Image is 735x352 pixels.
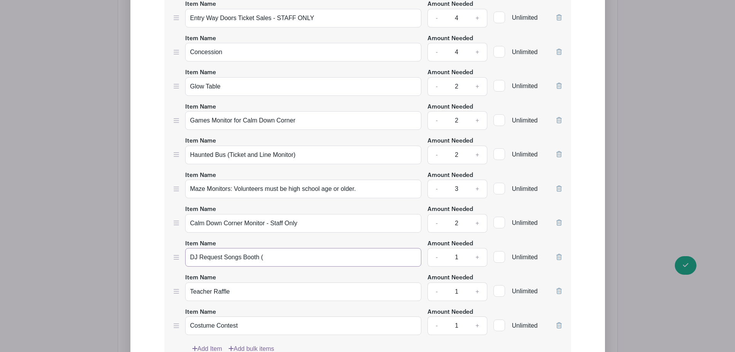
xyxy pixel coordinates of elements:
label: Item Name [185,308,216,317]
a: - [427,111,445,130]
a: + [468,214,487,233]
a: - [427,43,445,61]
span: Unlimited [512,288,538,294]
a: + [468,111,487,130]
a: + [468,43,487,61]
span: Unlimited [512,49,538,55]
a: + [468,248,487,267]
input: e.g. Snacks or Check-in Attendees [185,77,422,96]
span: Unlimited [512,254,538,260]
label: Item Name [185,137,216,146]
label: Item Name [185,274,216,282]
span: Unlimited [512,151,538,158]
label: Amount Needed [427,103,473,112]
label: Amount Needed [427,171,473,180]
label: Item Name [185,34,216,43]
label: Amount Needed [427,34,473,43]
span: Unlimited [512,117,538,124]
label: Item Name [185,68,216,77]
label: Amount Needed [427,205,473,214]
label: Item Name [185,240,216,248]
input: e.g. Snacks or Check-in Attendees [185,9,422,27]
span: Unlimited [512,14,538,21]
label: Item Name [185,103,216,112]
label: Amount Needed [427,68,473,77]
a: - [427,248,445,267]
a: + [468,146,487,164]
a: + [468,77,487,96]
a: + [468,9,487,27]
a: - [427,146,445,164]
span: Unlimited [512,83,538,89]
a: + [468,316,487,335]
span: Unlimited [512,185,538,192]
input: e.g. Snacks or Check-in Attendees [185,316,422,335]
label: Amount Needed [427,308,473,317]
input: e.g. Snacks or Check-in Attendees [185,180,422,198]
a: - [427,180,445,198]
span: Unlimited [512,322,538,329]
a: - [427,9,445,27]
label: Item Name [185,205,216,214]
input: e.g. Snacks or Check-in Attendees [185,248,422,267]
label: Amount Needed [427,137,473,146]
input: e.g. Snacks or Check-in Attendees [185,146,422,164]
a: + [468,180,487,198]
label: Amount Needed [427,240,473,248]
input: e.g. Snacks or Check-in Attendees [185,111,422,130]
a: - [427,214,445,233]
input: e.g. Snacks or Check-in Attendees [185,282,422,301]
a: - [427,77,445,96]
label: Item Name [185,171,216,180]
input: e.g. Snacks or Check-in Attendees [185,43,422,61]
label: Amount Needed [427,274,473,282]
a: - [427,282,445,301]
span: Unlimited [512,219,538,226]
a: - [427,316,445,335]
input: e.g. Snacks or Check-in Attendees [185,214,422,233]
a: + [468,282,487,301]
